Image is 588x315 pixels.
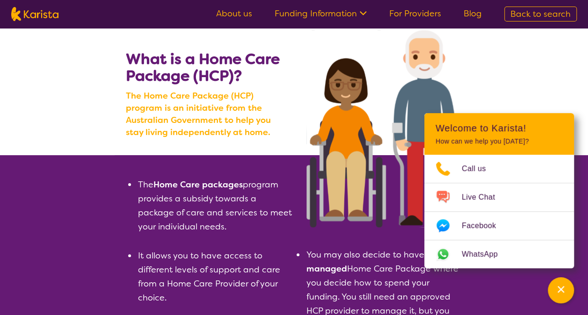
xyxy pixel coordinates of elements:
[548,277,574,303] button: Channel Menu
[424,240,574,268] a: Web link opens in a new tab.
[137,178,294,234] li: The program provides a subsidy towards a package of care and services to meet your individual needs.
[436,122,563,134] h2: Welcome to Karista!
[510,8,571,20] span: Back to search
[462,247,509,261] span: WhatsApp
[504,7,577,21] a: Back to search
[153,179,243,190] b: Home Care packages
[126,90,290,138] b: The Home Care Package (HCP) program is an initiative from the Australian Government to help you s...
[306,30,456,228] img: Search NDIS services with Karista
[462,162,497,176] span: Call us
[11,7,58,21] img: Karista logo
[275,8,367,19] a: Funding Information
[424,113,574,268] div: Channel Menu
[462,219,507,233] span: Facebook
[464,8,482,19] a: Blog
[462,190,506,204] span: Live Chat
[137,249,294,305] li: It allows you to have access to different levels of support and care from a Home Care Provider of...
[126,49,280,86] b: What is a Home Care Package (HCP)?
[436,137,563,145] p: How can we help you [DATE]?
[424,155,574,268] ul: Choose channel
[216,8,252,19] a: About us
[389,8,441,19] a: For Providers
